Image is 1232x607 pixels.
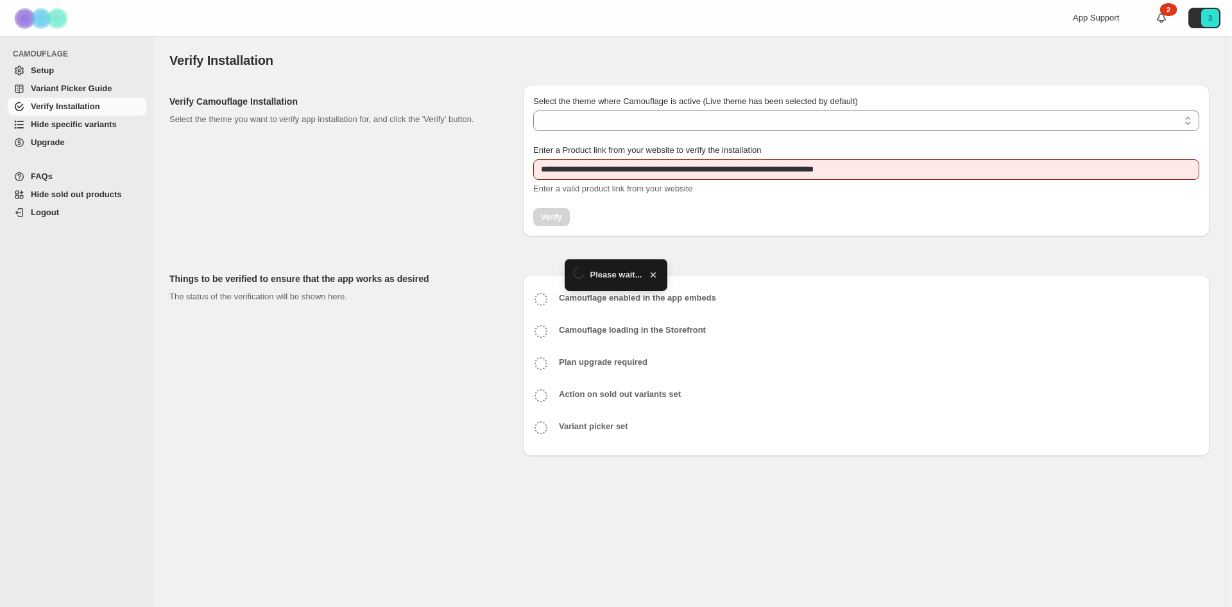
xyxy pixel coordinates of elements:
[169,53,273,67] span: Verify Installation
[8,62,146,80] a: Setup
[1073,13,1119,22] span: App Support
[559,357,647,367] b: Plan upgrade required
[1201,9,1219,27] span: Avatar with initials 3
[559,293,716,303] b: Camouflage enabled in the app embeds
[13,49,148,59] span: CAMOUFLAGE
[31,66,54,75] span: Setup
[169,95,502,108] h2: Verify Camouflage Installation
[8,186,146,204] a: Hide sold out products
[533,145,762,155] span: Enter a Product link from your website to verify the installation
[1155,12,1168,24] a: 2
[31,84,112,93] span: Variant Picker Guide
[533,184,693,193] span: Enter a valid product link from your website
[533,96,858,106] span: Select the theme where Camouflage is active (Live theme has been selected by default)
[31,137,65,147] span: Upgrade
[169,272,502,285] h2: Things to be verified to ensure that the app works as desired
[169,113,502,126] p: Select the theme you want to verify app installation for, and click the 'Verify' button.
[1160,3,1177,16] div: 2
[31,101,100,111] span: Verify Installation
[8,80,146,98] a: Variant Picker Guide
[1208,14,1212,22] text: 3
[31,207,59,217] span: Logout
[10,1,74,36] img: Camouflage
[8,134,146,152] a: Upgrade
[1188,8,1220,28] button: Avatar with initials 3
[8,116,146,134] a: Hide specific variants
[8,168,146,186] a: FAQs
[31,172,53,181] span: FAQs
[31,119,117,129] span: Hide specific variants
[8,204,146,222] a: Logout
[590,268,642,281] span: Please wait...
[559,389,681,399] b: Action on sold out variants set
[8,98,146,116] a: Verify Installation
[169,290,502,303] p: The status of the verification will be shown here.
[559,325,706,335] b: Camouflage loading in the Storefront
[31,189,122,199] span: Hide sold out products
[559,421,628,431] b: Variant picker set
